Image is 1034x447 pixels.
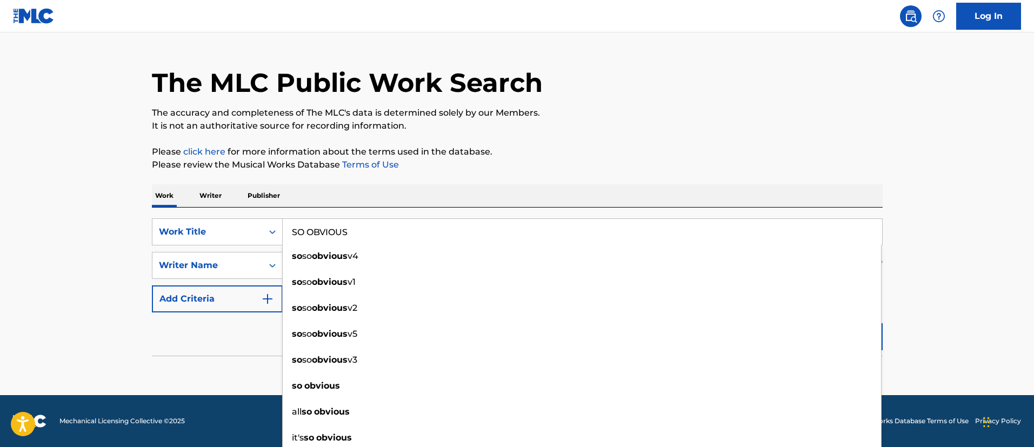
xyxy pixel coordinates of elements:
p: Please for more information about the terms used in the database. [152,145,883,158]
span: so [302,303,312,313]
div: Help [928,5,950,27]
strong: so [292,251,302,261]
span: it's [292,432,304,443]
span: v5 [348,329,357,339]
a: Musical Works Database Terms of Use [846,416,969,426]
p: Writer [196,184,225,207]
span: v4 [348,251,358,261]
img: search [904,10,917,23]
img: logo [13,415,46,428]
strong: so [302,406,312,417]
span: v1 [348,277,356,287]
strong: so [292,329,302,339]
strong: so [292,381,302,391]
span: so [302,251,312,261]
div: Work Title [159,225,256,238]
span: Mechanical Licensing Collective © 2025 [59,416,185,426]
a: Log In [956,3,1021,30]
strong: obvious [312,355,348,365]
span: v3 [348,355,357,365]
span: all [292,406,302,417]
strong: obvious [312,303,348,313]
button: Add Criteria [152,285,283,312]
strong: obvious [314,406,350,417]
a: Privacy Policy [975,416,1021,426]
strong: so [292,303,302,313]
strong: so [292,355,302,365]
p: Please review the Musical Works Database [152,158,883,171]
strong: obvious [312,329,348,339]
p: The accuracy and completeness of The MLC's data is determined solely by our Members. [152,106,883,119]
img: MLC Logo [13,8,55,24]
strong: so [304,432,314,443]
p: Publisher [244,184,283,207]
strong: so [292,277,302,287]
strong: obvious [316,432,352,443]
div: Writer Name [159,259,256,272]
p: It is not an authoritative source for recording information. [152,119,883,132]
strong: obvious [312,277,348,287]
h1: The MLC Public Work Search [152,66,543,99]
span: so [302,277,312,287]
p: Work [152,184,177,207]
div: Drag [983,406,990,438]
strong: obvious [304,381,340,391]
span: v2 [348,303,357,313]
strong: obvious [312,251,348,261]
a: click here [183,146,225,157]
span: so [302,355,312,365]
form: Search Form [152,218,883,356]
img: help [932,10,945,23]
a: Terms of Use [340,159,399,170]
img: 9d2ae6d4665cec9f34b9.svg [261,292,274,305]
a: Public Search [900,5,922,27]
iframe: Chat Widget [980,395,1034,447]
span: so [302,329,312,339]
